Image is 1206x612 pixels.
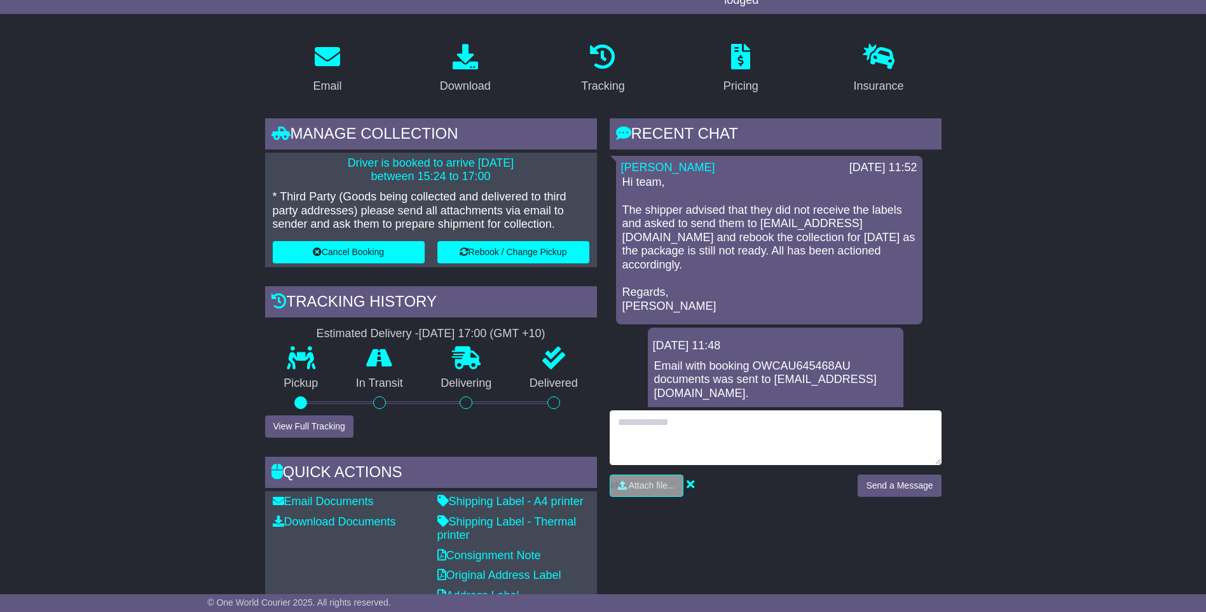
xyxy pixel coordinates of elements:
div: Tracking history [265,286,597,321]
div: Pricing [723,78,758,95]
div: Download [440,78,491,95]
div: Insurance [854,78,904,95]
a: [PERSON_NAME] [621,161,715,174]
a: here [795,407,818,420]
button: Cancel Booking [273,241,425,263]
a: Download [432,39,499,99]
a: Tracking [573,39,633,99]
a: Consignment Note [437,549,541,562]
p: Delivered [510,377,597,391]
button: Send a Message [858,475,941,497]
a: Download Documents [273,515,396,528]
a: Email Documents [273,495,374,508]
div: [DATE] 11:48 [653,339,898,353]
div: Estimated Delivery - [265,327,597,341]
button: View Full Tracking [265,415,353,438]
div: [DATE] 11:52 [849,161,917,175]
a: Email [305,39,350,99]
a: Pricing [715,39,767,99]
div: Manage collection [265,118,597,153]
p: * Third Party (Goods being collected and delivered to third party addresses) please send all atta... [273,190,589,232]
div: Tracking [581,78,624,95]
a: Original Address Label [437,569,561,581]
p: Pickup [265,377,338,391]
div: Quick Actions [265,457,597,491]
a: Shipping Label - Thermal printer [437,515,577,542]
div: RECENT CHAT [610,118,942,153]
a: Address Label [437,589,519,602]
a: Insurance [846,39,912,99]
span: © One World Courier 2025. All rights reserved. [207,597,391,608]
div: [DATE] 17:00 (GMT +10) [419,327,545,341]
p: Email with booking OWCAU645468AU documents was sent to [EMAIL_ADDRESS][DOMAIN_NAME]. [654,359,897,401]
p: Delivering [422,377,511,391]
p: More details about booking: . [654,407,897,421]
p: In Transit [337,377,422,391]
div: Email [313,78,341,95]
p: Hi team, The shipper advised that they did not receive the labels and asked to send them to [EMAI... [622,176,916,313]
p: Driver is booked to arrive [DATE] between 15:24 to 17:00 [273,156,589,184]
a: Shipping Label - A4 printer [437,495,584,508]
button: Rebook / Change Pickup [437,241,589,263]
